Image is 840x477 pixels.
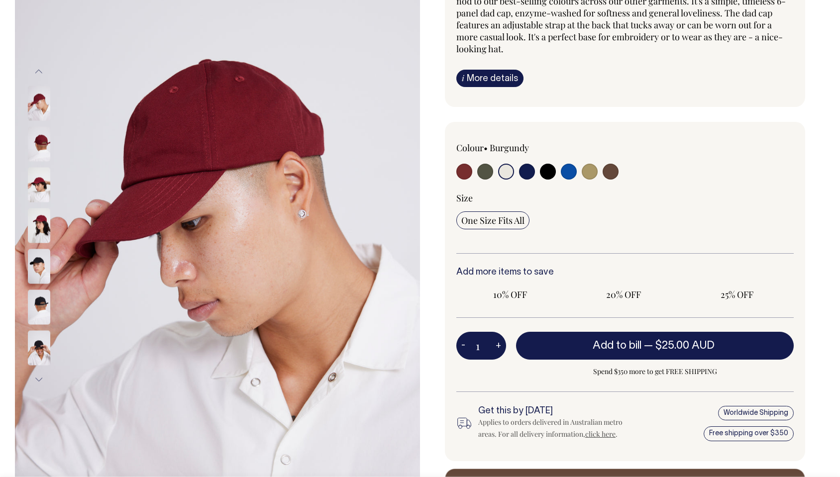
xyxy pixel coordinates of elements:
img: burgundy [28,168,50,202]
h6: Get this by [DATE] [478,406,640,416]
span: $25.00 AUD [655,341,715,351]
span: • [484,142,488,154]
div: Colour [456,142,591,154]
span: Spend $350 more to get FREE SHIPPING [516,366,794,378]
button: + [491,336,506,356]
img: burgundy [28,127,50,162]
button: Next [31,369,46,391]
span: One Size Fits All [461,214,525,226]
div: Size [456,192,794,204]
button: - [456,336,470,356]
div: Applies to orders delivered in Australian metro areas. For all delivery information, . [478,416,640,440]
img: burgundy [28,86,50,121]
a: click here [585,429,616,439]
img: burgundy [28,208,50,243]
span: i [462,73,464,83]
img: black [28,249,50,284]
label: Burgundy [490,142,529,154]
img: black [28,331,50,366]
span: 20% OFF [575,288,672,300]
button: Add to bill —$25.00 AUD [516,332,794,360]
img: black [28,290,50,325]
input: 20% OFF [570,286,677,303]
span: Add to bill [593,341,641,351]
span: 10% OFF [461,288,559,300]
input: 10% OFF [456,286,564,303]
h6: Add more items to save [456,268,794,278]
input: One Size Fits All [456,211,529,229]
span: — [644,341,717,351]
input: 25% OFF [683,286,791,303]
span: 25% OFF [688,288,786,300]
button: Previous [31,61,46,83]
a: iMore details [456,70,524,87]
